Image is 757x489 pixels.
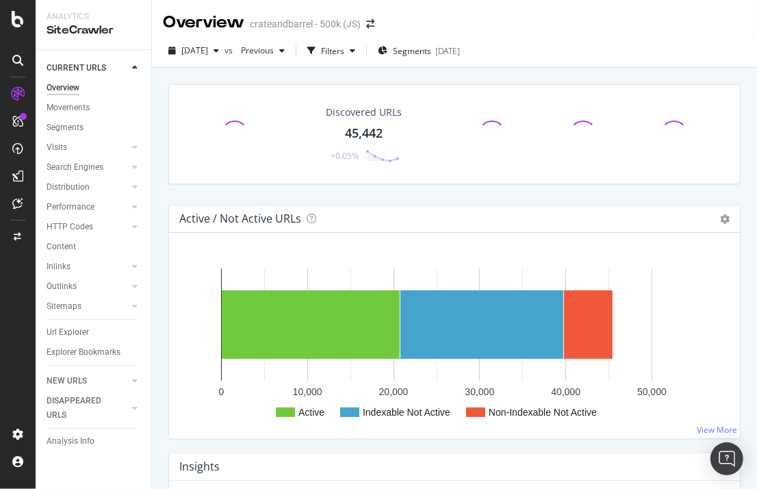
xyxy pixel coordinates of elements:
[379,386,409,397] text: 20,000
[179,210,301,228] h4: Active / Not Active URLs
[47,61,106,75] div: CURRENT URLS
[47,200,128,214] a: Performance
[47,160,103,175] div: Search Engines
[326,105,402,119] div: Discovered URLs
[47,240,76,254] div: Content
[47,200,94,214] div: Performance
[47,23,140,38] div: SiteCrawler
[637,386,667,397] text: 50,000
[47,434,142,449] a: Analysis Info
[47,81,142,95] a: Overview
[47,61,128,75] a: CURRENT URLS
[363,407,450,418] text: Indexable Not Active
[47,279,77,294] div: Outlinks
[47,394,128,423] a: DISAPPEARED URLS
[331,150,359,162] div: +0.05%
[47,81,79,95] div: Overview
[47,374,128,388] a: NEW URLS
[47,121,84,135] div: Segments
[180,255,719,427] svg: A chart.
[298,407,324,418] text: Active
[179,457,220,476] h4: Insights
[465,386,494,397] text: 30,000
[435,45,460,57] div: [DATE]
[293,386,322,397] text: 10,000
[47,101,90,115] div: Movements
[163,40,224,62] button: [DATE]
[47,140,128,155] a: Visits
[47,325,142,340] a: Url Explorer
[47,140,67,155] div: Visits
[47,180,128,195] a: Distribution
[163,11,244,34] div: Overview
[393,45,431,57] span: Segments
[47,260,128,274] a: Inlinks
[224,45,235,56] span: vs
[47,374,87,388] div: NEW URLS
[235,40,290,62] button: Previous
[47,180,90,195] div: Distribution
[47,101,142,115] a: Movements
[47,345,142,360] a: Explorer Bookmarks
[47,121,142,135] a: Segments
[47,279,128,294] a: Outlinks
[697,424,737,436] a: View More
[321,45,344,57] div: Filters
[720,214,730,224] i: Options
[47,299,81,314] div: Sitemaps
[710,442,743,475] div: Open Intercom Messenger
[489,407,597,418] text: Non-Indexable Not Active
[219,386,224,397] text: 0
[47,160,128,175] a: Search Engines
[302,40,361,62] button: Filters
[345,125,383,142] div: 45,442
[47,325,89,340] div: Url Explorer
[47,220,93,234] div: HTTP Codes
[47,220,128,234] a: HTTP Codes
[47,394,116,423] div: DISAPPEARED URLS
[47,240,142,254] a: Content
[47,260,70,274] div: Inlinks
[235,45,274,56] span: Previous
[47,434,94,449] div: Analysis Info
[181,45,208,56] span: 2025 Aug. 14th
[47,345,120,360] div: Explorer Bookmarks
[366,19,374,29] div: arrow-right-arrow-left
[47,11,140,23] div: Analytics
[551,386,580,397] text: 40,000
[250,17,361,31] div: crateandbarrel - 500k (JS)
[372,40,465,62] button: Segments[DATE]
[47,299,128,314] a: Sitemaps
